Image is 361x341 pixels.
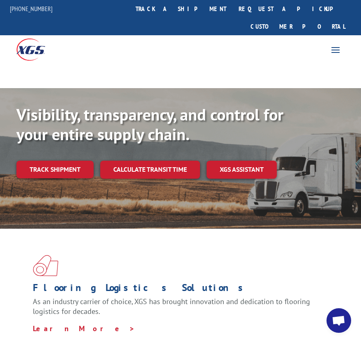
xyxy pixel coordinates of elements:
span: As an industry carrier of choice, XGS has brought innovation and dedication to flooring logistics... [33,297,310,316]
a: Learn More > [33,324,135,333]
a: Track shipment [16,161,94,178]
a: [PHONE_NUMBER] [10,5,53,13]
a: Customer Portal [244,18,351,35]
a: Calculate transit time [100,161,200,178]
b: Visibility, transparency, and control for your entire supply chain. [16,104,283,145]
h1: Flooring Logistics Solutions [33,283,322,297]
div: Open chat [327,308,351,333]
a: XGS ASSISTANT [207,161,277,178]
img: xgs-icon-total-supply-chain-intelligence-red [33,255,58,276]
